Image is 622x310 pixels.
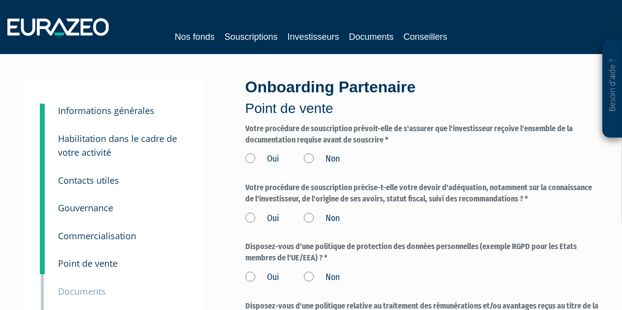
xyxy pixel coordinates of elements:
[7,18,109,36] img: 1732889491-logotype_eurazeo_blanc_rvb.png
[175,30,214,44] a: Nos fonds
[245,241,599,264] label: Disposez-vous d'une politique de protection des données personnelles (exemple RGPD pour les Etats...
[58,285,106,297] small: Documents
[40,216,45,246] a: 7
[245,212,279,225] label: Oui
[287,30,339,44] a: Investisseurs
[58,133,177,159] small: Habilitation dans le cadre de votre activité
[607,45,618,133] p: Besoin d'aide ?
[40,243,45,274] a: 8
[58,230,136,242] small: Commercialisation
[40,160,45,191] a: 5
[304,271,340,284] label: Non
[245,271,279,284] label: Oui
[40,188,45,218] a: 6
[58,105,154,116] small: Informations générales
[304,153,340,166] label: Non
[58,257,118,269] small: Point de vente
[58,202,113,214] small: Gouvernance
[224,30,277,44] a: Souscriptions
[245,99,599,118] p: Point de vente
[245,182,599,205] label: Votre procédure de souscription précise-t-elle votre devoir d'adéquation, notamment sur la connai...
[40,118,45,165] a: 4
[349,30,394,44] a: Documents
[58,174,119,186] small: Contacts utiles
[304,212,340,225] label: Non
[40,104,45,123] a: 3
[245,153,279,166] label: Oui
[245,76,599,118] div: Onboarding Partenaire
[404,30,447,44] a: Conseillers
[245,123,599,146] label: Votre procédure de souscription prévoit-elle de s'assurer que l'investisseur reçoive l'ensemble d...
